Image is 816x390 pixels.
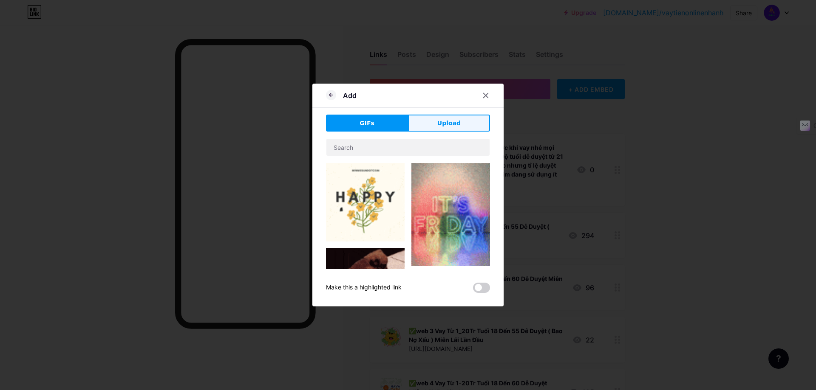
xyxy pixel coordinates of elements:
button: Upload [408,115,490,132]
span: Upload [437,119,461,128]
img: Gihpy [411,163,490,266]
div: Add [343,90,357,101]
span: GIFs [360,119,374,128]
img: Gihpy [326,248,405,319]
div: Make this a highlighted link [326,283,402,293]
img: Gihpy [326,163,405,241]
input: Search [326,139,490,156]
button: GIFs [326,115,408,132]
